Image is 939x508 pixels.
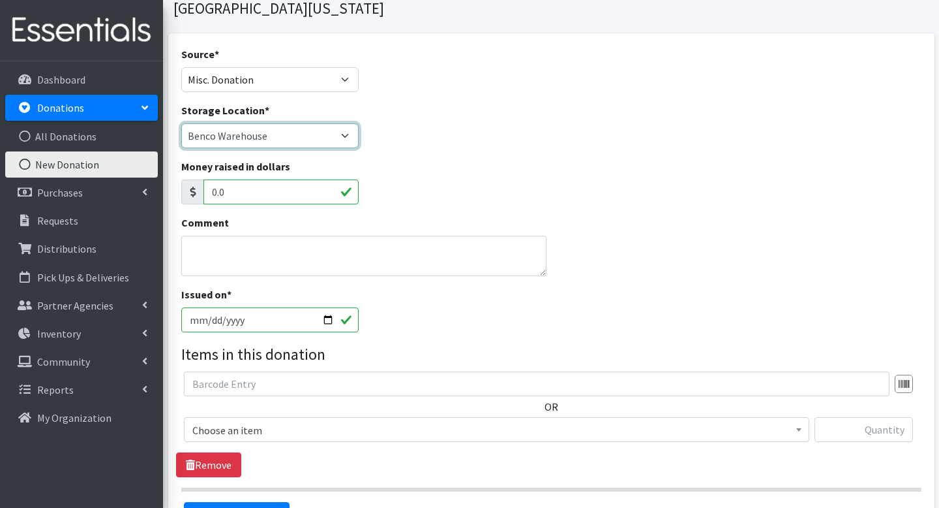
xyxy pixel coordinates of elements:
[5,377,158,403] a: Reports
[227,288,231,301] abbr: required
[5,151,158,178] a: New Donation
[37,101,84,114] p: Donations
[5,208,158,234] a: Requests
[544,399,558,415] label: OR
[176,452,241,477] a: Remove
[5,180,158,206] a: Purchases
[181,159,290,174] label: Money raised in dollars
[5,95,158,121] a: Donations
[37,355,90,368] p: Community
[37,327,81,340] p: Inventory
[5,321,158,347] a: Inventory
[5,293,158,319] a: Partner Agencies
[37,271,129,284] p: Pick Ups & Deliveries
[5,8,158,52] img: HumanEssentials
[37,186,83,199] p: Purchases
[814,417,913,442] input: Quantity
[181,46,219,62] label: Source
[192,421,801,439] span: Choose an item
[181,287,231,302] label: Issued on
[5,67,158,93] a: Dashboard
[37,242,97,255] p: Distributions
[5,236,158,262] a: Distributions
[181,103,269,118] label: Storage Location
[5,349,158,375] a: Community
[265,104,269,117] abbr: required
[181,343,921,366] legend: Items in this donation
[37,411,112,424] p: My Organization
[37,214,78,227] p: Requests
[37,73,85,86] p: Dashboard
[5,123,158,150] a: All Donations
[184,372,889,396] input: Barcode Entry
[181,215,229,230] label: Comment
[37,299,113,312] p: Partner Agencies
[37,383,74,396] p: Reports
[5,264,158,291] a: Pick Ups & Deliveries
[184,417,809,442] span: Choose an item
[5,405,158,431] a: My Organization
[215,48,219,61] abbr: required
